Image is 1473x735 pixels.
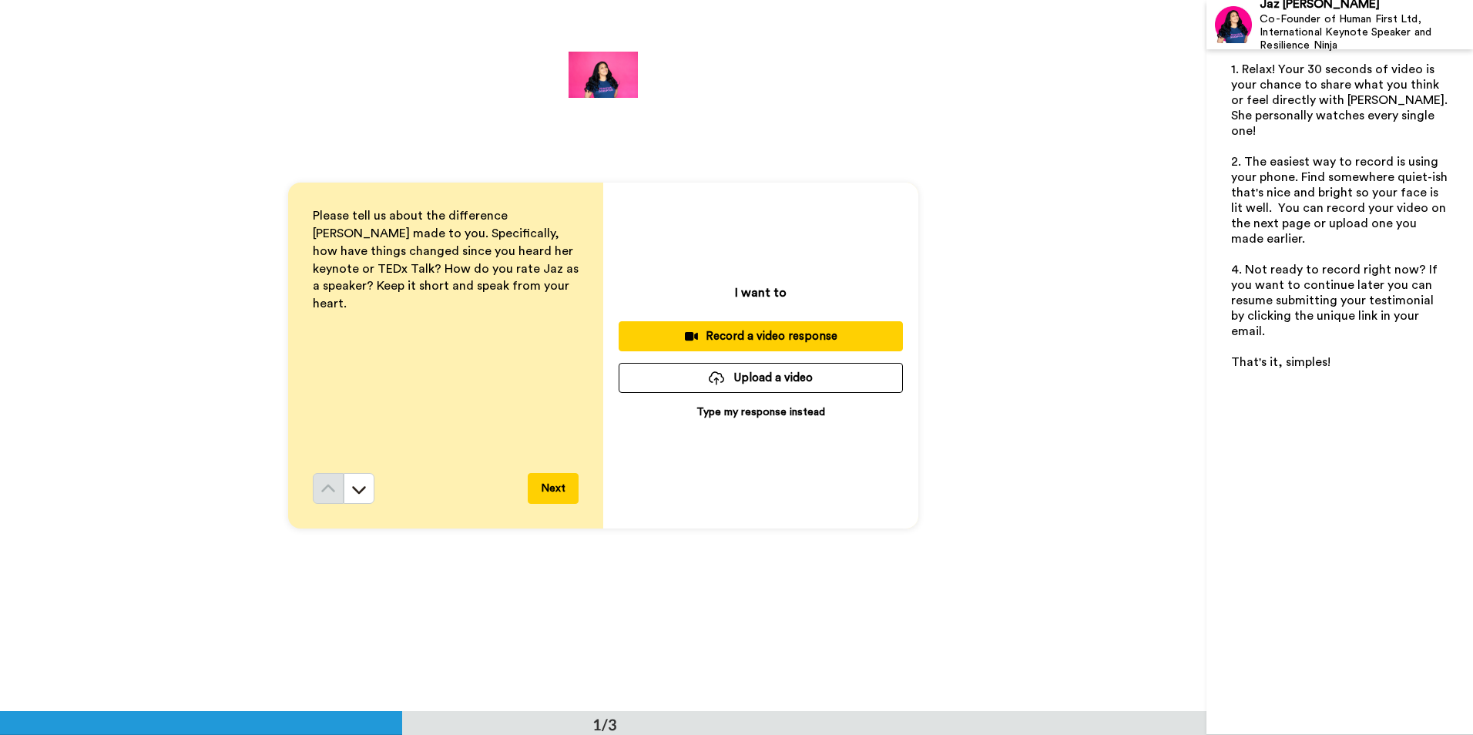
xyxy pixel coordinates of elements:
[1231,263,1441,337] span: 4. Not ready to record right now? If you want to continue later you can resume submitting your te...
[1231,156,1451,245] span: 2. The easiest way to record is using your phone. Find somewhere quiet-ish that's nice and bright...
[1231,63,1451,137] span: 1. Relax! Your 30 seconds of video is your chance to share what you think or feel directly with [...
[1231,356,1330,368] span: That's it, simples!
[619,363,903,393] button: Upload a video
[1260,13,1472,52] div: Co-Founder of Human First Ltd, International Keynote Speaker and Resilience Ninja
[568,713,642,735] div: 1/3
[313,210,582,310] span: Please tell us about the difference [PERSON_NAME] made to you. Specifically, how have things chan...
[1215,6,1252,43] img: Profile Image
[619,321,903,351] button: Record a video response
[528,473,579,504] button: Next
[631,328,891,344] div: Record a video response
[735,284,787,302] p: I want to
[696,404,825,420] p: Type my response instead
